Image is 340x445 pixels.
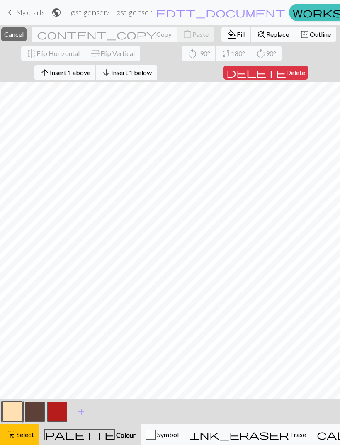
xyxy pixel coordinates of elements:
[101,67,111,78] span: arrow_downward
[300,29,310,40] span: border_outer
[100,49,135,57] span: Flip Vertical
[45,429,114,440] span: palette
[197,49,210,57] span: -90°
[51,7,61,18] span: public
[5,429,15,440] span: highlight_alt
[223,66,308,80] button: Delete
[111,68,152,76] span: Insert 1 below
[294,27,336,42] button: Outline
[21,46,85,61] button: Flip Horizontal
[115,431,136,439] span: Colour
[251,27,295,42] button: Replace
[27,48,36,59] span: flip
[310,30,331,38] span: Outline
[156,7,285,18] span: edit_document
[90,49,101,58] span: flip
[40,67,50,78] span: arrow_upward
[36,49,80,57] span: Flip Horizontal
[266,49,276,57] span: 90°
[50,68,90,76] span: Insert 1 above
[184,424,311,445] button: Erase
[32,27,177,42] button: Copy
[76,406,86,418] span: add
[231,49,245,57] span: 180°
[37,29,156,40] span: content_copy
[34,65,96,80] button: Insert 1 above
[221,48,231,59] span: sync
[5,5,45,19] a: My charts
[4,30,24,38] span: Cancel
[289,430,306,438] span: Erase
[39,424,141,445] button: Colour
[250,46,282,61] button: 90°
[256,29,266,40] span: find_replace
[156,30,172,38] span: Copy
[85,46,140,61] button: Flip Vertical
[227,29,237,40] span: format_color_fill
[5,7,15,18] span: keyboard_arrow_left
[182,46,216,61] button: -90°
[256,48,266,59] span: rotate_right
[156,430,179,438] span: Symbol
[266,30,289,38] span: Replace
[15,430,34,438] span: Select
[286,68,305,76] span: Delete
[237,30,245,38] span: Fill
[187,48,197,59] span: rotate_left
[216,46,251,61] button: 180°
[65,7,152,17] h2: Høst genser / Høst genser
[16,8,45,16] span: My charts
[96,65,157,80] button: Insert 1 below
[1,27,27,41] button: Cancel
[141,424,184,445] button: Symbol
[226,67,286,78] span: delete
[189,429,289,440] span: ink_eraser
[221,27,251,42] button: Fill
